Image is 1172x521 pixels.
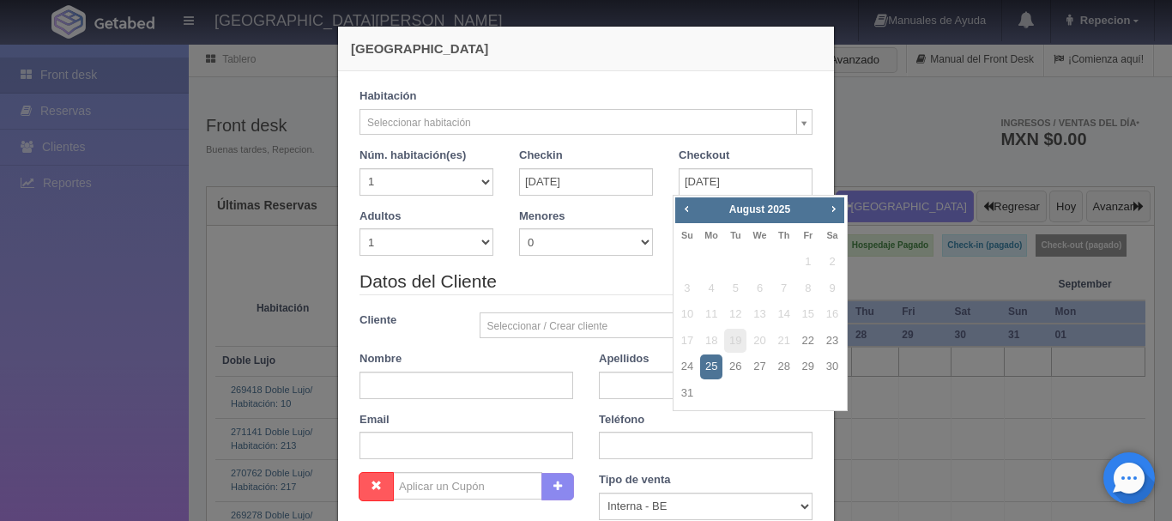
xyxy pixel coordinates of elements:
span: 2 [821,250,843,275]
span: Sunday [681,230,693,240]
a: Seleccionar / Crear cliente [480,312,813,338]
span: 20 [748,329,770,354]
label: Checkin [519,148,563,164]
label: Núm. habitación(es) [359,148,466,164]
span: Prev [680,202,693,215]
span: 14 [773,302,795,327]
label: Apellidos [599,351,649,367]
a: 31 [676,381,698,406]
label: Teléfono [599,412,644,428]
span: Friday [803,230,813,240]
label: Tipo de venta [599,472,671,488]
a: Prev [677,199,696,218]
span: 11 [700,302,722,327]
a: 28 [773,354,795,379]
span: 16 [821,302,843,327]
span: 8 [797,276,819,301]
a: 30 [821,354,843,379]
span: 3 [676,276,698,301]
span: 9 [821,276,843,301]
span: 5 [724,276,746,301]
label: Email [359,412,390,428]
a: 27 [748,354,770,379]
span: Seleccionar habitación [367,110,789,136]
span: 13 [748,302,770,327]
span: Tuesday [730,230,740,240]
span: 1 [797,250,819,275]
span: 10 [676,302,698,327]
label: Adultos [359,209,401,225]
a: 22 [797,329,819,354]
span: 4 [700,276,722,301]
label: Cliente [347,312,467,329]
span: 18 [700,329,722,354]
label: Menores [519,209,565,225]
span: Saturday [826,230,837,240]
span: Monday [704,230,718,240]
span: 15 [797,302,819,327]
span: 7 [773,276,795,301]
span: 12 [724,302,746,327]
a: 26 [724,354,746,379]
legend: Datos del Cliente [359,269,813,295]
span: Wednesday [752,230,766,240]
span: 17 [676,329,698,354]
input: DD-MM-AAAA [519,168,653,196]
input: Aplicar un Cupón [393,472,542,500]
a: 29 [797,354,819,379]
label: Nombre [359,351,402,367]
span: Thursday [778,230,789,240]
a: 25 [700,354,722,379]
label: Checkout [679,148,729,164]
label: Habitación [359,88,416,105]
span: 2025 [767,203,790,215]
span: Seleccionar / Crear cliente [487,313,790,339]
span: August [729,203,764,215]
h4: [GEOGRAPHIC_DATA] [351,39,821,58]
span: Next [826,202,840,215]
span: 21 [773,329,795,354]
a: 24 [676,354,698,379]
a: Next [825,199,843,218]
input: DD-MM-AAAA [679,168,813,196]
span: 19 [724,329,746,354]
a: Seleccionar habitación [359,109,813,135]
span: 6 [748,276,770,301]
a: 23 [821,329,843,354]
